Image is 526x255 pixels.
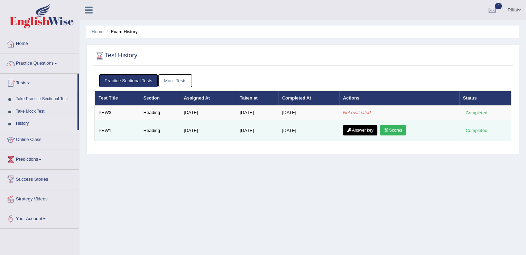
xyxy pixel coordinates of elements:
th: Taken at [236,91,278,105]
td: PEW3 [95,105,140,120]
a: Tests [0,74,77,91]
a: Home [92,29,104,34]
span: 0 [495,3,502,9]
a: Take Mock Test [13,105,77,118]
a: Practice Questions [0,54,79,71]
a: Answer key [343,125,377,135]
a: Strategy Videos [0,189,79,207]
td: [DATE] [236,105,278,120]
div: Completed [463,109,490,116]
td: PEW1 [95,120,140,141]
th: Actions [339,91,459,105]
td: Reading [140,105,180,120]
a: Home [0,34,79,51]
td: [DATE] [236,120,278,141]
div: Completed [463,127,490,134]
a: Practice Sectional Tests [99,74,158,87]
a: Success Stories [0,170,79,187]
a: History [13,117,77,130]
th: Test Title [95,91,140,105]
td: [DATE] [278,105,339,120]
td: [DATE] [180,120,236,141]
td: [DATE] [180,105,236,120]
th: Completed At [278,91,339,105]
a: Your Account [0,209,79,226]
em: Not evaluated [343,110,371,115]
a: Predictions [0,150,79,167]
a: Mock Tests [158,74,192,87]
td: Reading [140,120,180,141]
h2: Test History [94,50,137,61]
th: Assigned At [180,91,236,105]
a: Scores [380,125,406,135]
th: Status [459,91,511,105]
li: Exam History [105,28,138,35]
th: Section [140,91,180,105]
td: [DATE] [278,120,339,141]
a: Take Practice Sectional Test [13,93,77,105]
a: Online Class [0,130,79,148]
